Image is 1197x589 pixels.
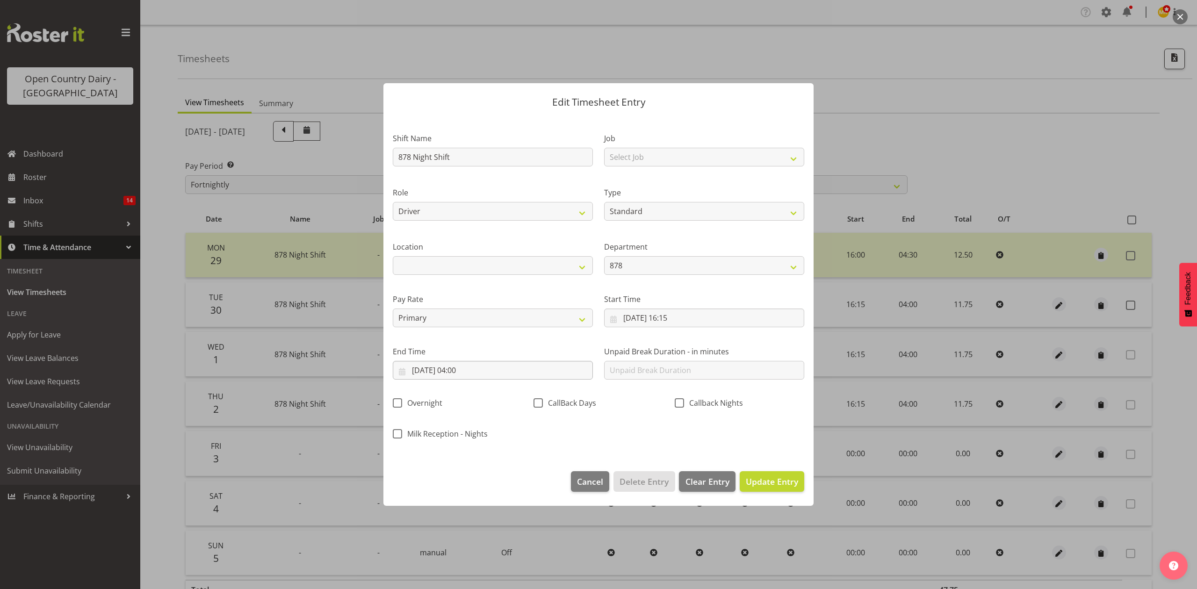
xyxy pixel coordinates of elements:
[604,309,804,327] input: Click to select...
[393,97,804,107] p: Edit Timesheet Entry
[543,398,596,408] span: CallBack Days
[571,471,609,492] button: Cancel
[613,471,675,492] button: Delete Entry
[1169,561,1178,570] img: help-xxl-2.png
[679,471,735,492] button: Clear Entry
[740,471,804,492] button: Update Entry
[393,133,593,144] label: Shift Name
[604,241,804,252] label: Department
[1179,263,1197,326] button: Feedback - Show survey
[393,241,593,252] label: Location
[604,346,804,357] label: Unpaid Break Duration - in minutes
[604,294,804,305] label: Start Time
[604,133,804,144] label: Job
[1184,272,1192,305] span: Feedback
[684,398,743,408] span: Callback Nights
[746,476,798,487] span: Update Entry
[393,294,593,305] label: Pay Rate
[604,187,804,198] label: Type
[393,187,593,198] label: Role
[604,361,804,380] input: Unpaid Break Duration
[620,475,669,488] span: Delete Entry
[577,475,603,488] span: Cancel
[402,398,442,408] span: Overnight
[685,475,729,488] span: Clear Entry
[393,148,593,166] input: Shift Name
[393,346,593,357] label: End Time
[402,429,488,438] span: Milk Reception - Nights
[393,361,593,380] input: Click to select...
